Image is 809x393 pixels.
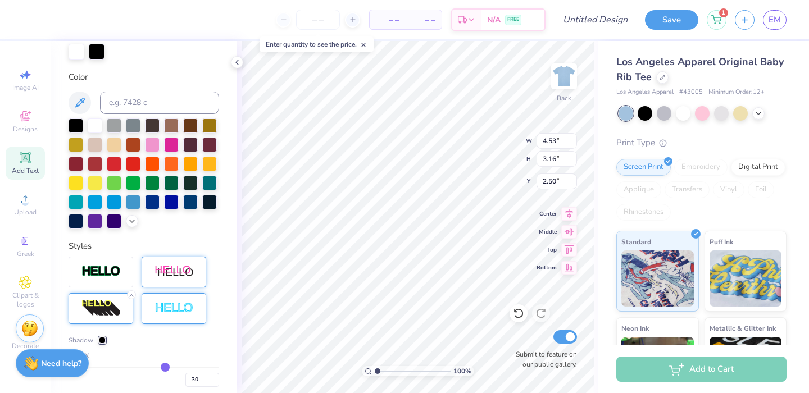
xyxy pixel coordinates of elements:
[553,65,575,88] img: Back
[674,159,728,176] div: Embroidery
[679,88,703,97] span: # 43005
[616,181,661,198] div: Applique
[487,14,501,26] span: N/A
[665,181,710,198] div: Transfers
[708,88,765,97] span: Minimum Order: 12 +
[710,337,782,393] img: Metallic & Glitter Ink
[412,14,435,26] span: – –
[376,14,399,26] span: – –
[17,249,34,258] span: Greek
[154,302,194,315] img: Negative Space
[621,250,694,307] img: Standard
[621,322,649,334] span: Neon Ink
[510,349,577,369] label: Submit to feature on our public gallery.
[12,341,39,350] span: Decorate
[769,13,781,26] span: EM
[713,181,744,198] div: Vinyl
[296,10,340,30] input: – –
[616,159,671,176] div: Screen Print
[557,93,571,103] div: Back
[507,16,519,24] span: FREE
[710,250,782,307] img: Puff Ink
[616,136,787,149] div: Print Type
[537,264,557,272] span: Bottom
[453,366,471,376] span: 100 %
[537,210,557,218] span: Center
[554,8,637,31] input: Untitled Design
[6,291,45,309] span: Clipart & logos
[12,83,39,92] span: Image AI
[14,208,37,217] span: Upload
[616,88,674,97] span: Los Angeles Apparel
[748,181,774,198] div: Foil
[621,337,694,393] img: Neon Ink
[621,236,651,248] span: Standard
[154,265,194,279] img: Shadow
[616,204,671,221] div: Rhinestones
[100,92,219,114] input: e.g. 7428 c
[41,358,81,369] strong: Need help?
[731,159,785,176] div: Digital Print
[81,265,121,278] img: Stroke
[616,55,784,84] span: Los Angeles Apparel Original Baby Rib Tee
[69,71,219,84] div: Color
[69,335,93,345] span: Shadow
[537,228,557,236] span: Middle
[537,246,557,254] span: Top
[260,36,374,52] div: Enter quantity to see the price.
[710,236,733,248] span: Puff Ink
[763,10,787,30] a: EM
[81,299,121,317] img: 3d Illusion
[13,125,38,134] span: Designs
[719,8,728,17] span: 1
[12,166,39,175] span: Add Text
[710,322,776,334] span: Metallic & Glitter Ink
[69,240,219,253] div: Styles
[645,10,698,30] button: Save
